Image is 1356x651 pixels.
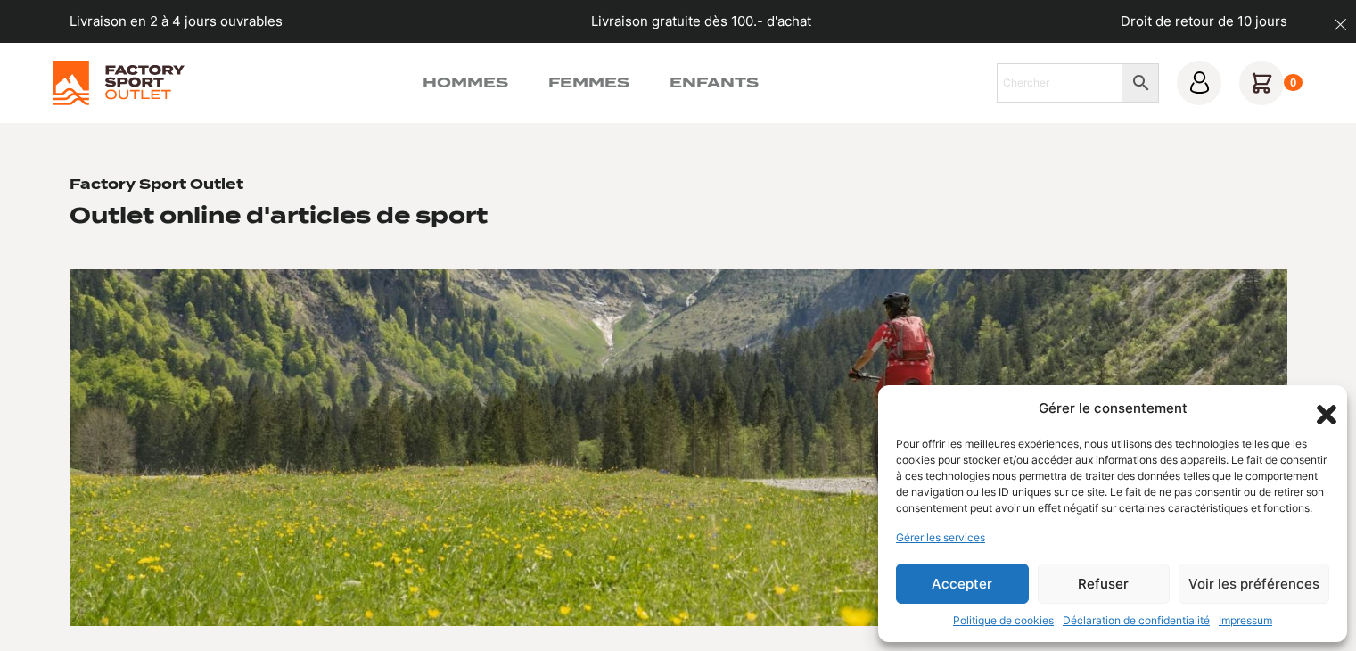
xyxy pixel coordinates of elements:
a: Femmes [548,72,629,94]
div: Gérer le consentement [1039,399,1188,419]
img: Factory Sport Outlet [53,61,185,105]
div: Pour offrir les meilleures expériences, nous utilisons des technologies telles que les cookies po... [896,436,1327,516]
button: dismiss [1325,9,1356,40]
a: Déclaration de confidentialité [1063,613,1210,629]
p: Livraison en 2 à 4 jours ouvrables [70,12,283,32]
input: Chercher [997,63,1123,103]
a: Hommes [423,72,508,94]
p: Droit de retour de 10 jours [1121,12,1287,32]
button: Refuser [1038,564,1171,604]
a: Gérer les services [896,530,985,546]
h1: Factory Sport Outlet [70,177,243,194]
a: Impressum [1219,613,1272,629]
p: Livraison gratuite dès 100.- d'achat [591,12,811,32]
button: Voir les préférences [1179,564,1329,604]
h2: Outlet online d'articles de sport [70,202,488,229]
div: Fermer la boîte de dialogue [1311,400,1329,417]
div: 0 [1284,74,1303,92]
a: Enfants [670,72,759,94]
a: Politique de cookies [953,613,1054,629]
button: Accepter [896,564,1029,604]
